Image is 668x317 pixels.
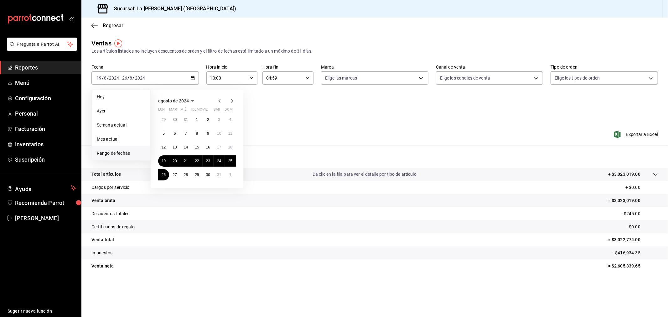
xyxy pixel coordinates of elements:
[180,114,191,125] button: 31 de julio de 2024
[109,75,119,81] input: ----
[15,184,68,192] span: Ayuda
[158,98,189,103] span: agosto de 2024
[158,169,169,180] button: 26 de agosto de 2024
[162,145,166,149] abbr: 12 de agosto de 2024
[180,169,191,180] button: 28 de agosto de 2024
[627,224,658,230] p: - $0.00
[169,169,180,180] button: 27 de agosto de 2024
[91,65,199,70] label: Fecha
[229,173,231,177] abbr: 1 de septiembre de 2024
[195,173,199,177] abbr: 29 de agosto de 2024
[184,117,188,122] abbr: 31 de julio de 2024
[173,117,177,122] abbr: 30 de julio de 2024
[180,107,186,114] abbr: miércoles
[173,173,177,177] abbr: 27 de agosto de 2024
[191,155,202,167] button: 22 de agosto de 2024
[203,107,208,114] abbr: viernes
[15,63,76,72] span: Reportes
[173,145,177,149] abbr: 13 de agosto de 2024
[218,117,220,122] abbr: 3 de agosto de 2024
[97,122,145,128] span: Semana actual
[15,109,76,118] span: Personal
[214,142,225,153] button: 17 de agosto de 2024
[130,75,133,81] input: --
[225,128,236,139] button: 11 de agosto de 2024
[163,131,165,136] abbr: 5 de agosto de 2024
[225,107,233,114] abbr: domingo
[203,128,214,139] button: 9 de agosto de 2024
[191,142,202,153] button: 15 de agosto de 2024
[158,97,196,105] button: agosto de 2024
[103,23,123,29] span: Regresar
[217,173,221,177] abbr: 31 de agosto de 2024
[555,75,600,81] span: Elige los tipos de orden
[325,75,357,81] span: Elige las marcas
[91,236,114,243] p: Venta total
[615,131,658,138] button: Exportar a Excel
[7,38,77,51] button: Pregunta a Parrot AI
[169,142,180,153] button: 13 de agosto de 2024
[15,199,76,207] span: Recomienda Parrot
[97,94,145,100] span: Hoy
[91,23,123,29] button: Regresar
[185,131,187,136] abbr: 7 de agosto de 2024
[91,171,121,178] p: Total artículos
[15,140,76,148] span: Inventarios
[203,142,214,153] button: 16 de agosto de 2024
[551,65,658,70] label: Tipo de orden
[4,45,77,52] a: Pregunta a Parrot AI
[228,131,232,136] abbr: 11 de agosto de 2024
[97,108,145,114] span: Ayer
[120,75,121,81] span: -
[107,75,109,81] span: /
[207,131,209,136] abbr: 9 de agosto de 2024
[262,65,313,70] label: Hora fin
[203,114,214,125] button: 2 de agosto de 2024
[214,107,220,114] abbr: sábado
[91,263,114,269] p: Venta neta
[97,136,145,143] span: Mes actual
[191,169,202,180] button: 29 de agosto de 2024
[180,128,191,139] button: 7 de agosto de 2024
[104,75,107,81] input: --
[180,142,191,153] button: 14 de agosto de 2024
[313,171,417,178] p: Da clic en la fila para ver el detalle por tipo de artículo
[169,155,180,167] button: 20 de agosto de 2024
[206,65,257,70] label: Hora inicio
[15,79,76,87] span: Menú
[162,173,166,177] abbr: 26 de agosto de 2024
[608,197,658,204] p: = $3,023,019.00
[196,117,198,122] abbr: 1 de agosto de 2024
[162,117,166,122] abbr: 29 de julio de 2024
[217,131,221,136] abbr: 10 de agosto de 2024
[203,169,214,180] button: 30 de agosto de 2024
[91,153,658,160] p: Resumen
[133,75,135,81] span: /
[184,173,188,177] abbr: 28 de agosto de 2024
[169,128,180,139] button: 6 de agosto de 2024
[102,75,104,81] span: /
[214,169,225,180] button: 31 de agosto de 2024
[191,114,202,125] button: 1 de agosto de 2024
[97,150,145,157] span: Rango de fechas
[321,65,428,70] label: Marca
[195,145,199,149] abbr: 15 de agosto de 2024
[122,75,127,81] input: --
[214,128,225,139] button: 10 de agosto de 2024
[158,114,169,125] button: 29 de julio de 2024
[217,159,221,163] abbr: 24 de agosto de 2024
[206,145,210,149] abbr: 16 de agosto de 2024
[214,155,225,167] button: 24 de agosto de 2024
[225,155,236,167] button: 25 de agosto de 2024
[196,131,198,136] abbr: 8 de agosto de 2024
[207,117,209,122] abbr: 2 de agosto de 2024
[229,117,231,122] abbr: 4 de agosto de 2024
[91,224,135,230] p: Certificados de regalo
[91,250,112,256] p: Impuestos
[608,263,658,269] p: = $2,605,839.65
[15,94,76,102] span: Configuración
[158,128,169,139] button: 5 de agosto de 2024
[15,125,76,133] span: Facturación
[184,145,188,149] abbr: 14 de agosto de 2024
